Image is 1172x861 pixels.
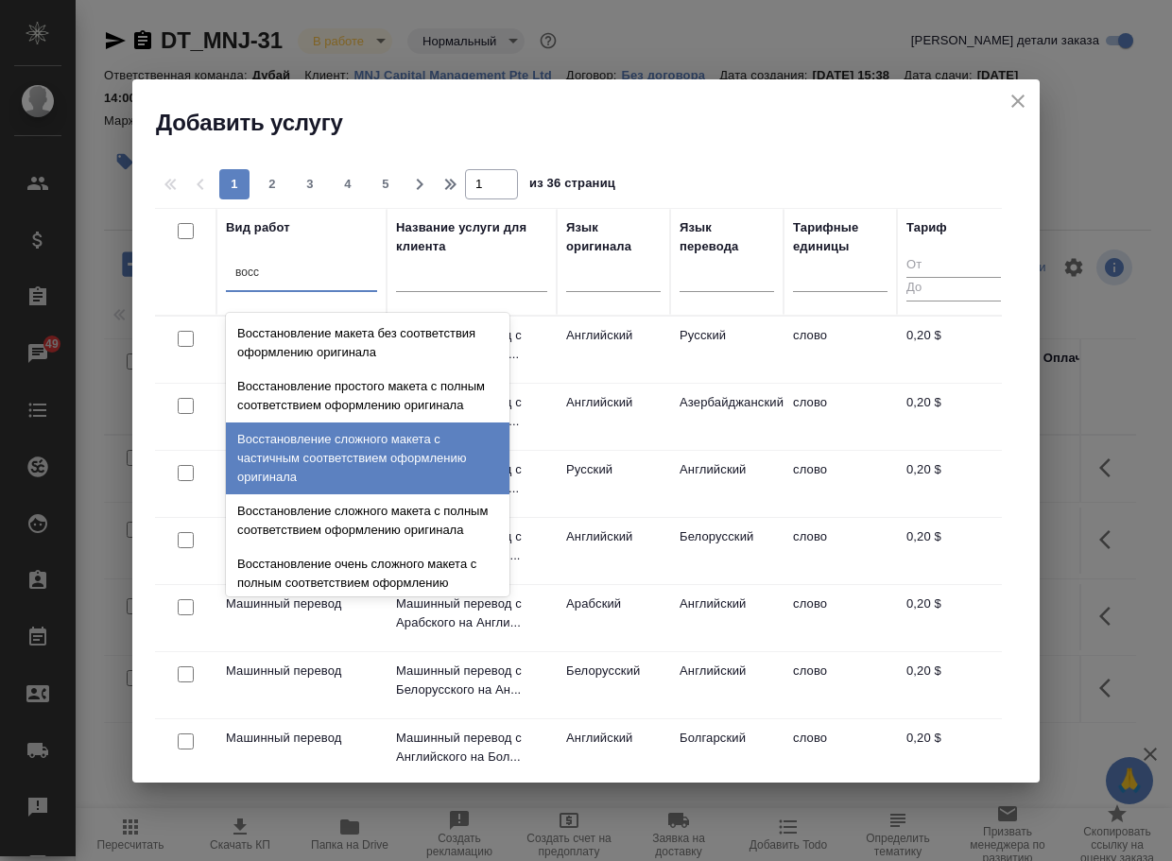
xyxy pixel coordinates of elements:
td: слово [784,317,897,383]
span: 5 [371,175,401,194]
td: Английский [557,317,670,383]
td: Арабский [557,585,670,651]
td: Азербайджанский [670,384,784,450]
p: Машинный перевод [226,662,377,680]
input: До [906,277,1001,301]
button: 3 [295,169,325,199]
div: Тарифные единицы [793,218,888,256]
td: Английский [670,652,784,718]
input: От [906,254,1001,278]
div: Восстановление сложного макета с частичным соответствием оформлению оригинала [226,422,509,494]
div: Восстановление простого макета с полным соответствием оформлению оригинала [226,370,509,422]
td: Болгарский [670,719,784,785]
span: из 36 страниц [529,172,615,199]
div: Вид работ [226,218,290,237]
p: Машинный перевод с Английского на Бол... [396,729,547,766]
td: слово [784,451,897,517]
td: слово [784,585,897,651]
td: слово [784,652,897,718]
td: 0,20 $ [897,518,1010,584]
button: 2 [257,169,287,199]
td: слово [784,518,897,584]
div: Название услуги для клиента [396,218,547,256]
p: Машинный перевод с Белорусского на Ан... [396,662,547,699]
td: 0,20 $ [897,652,1010,718]
p: Машинный перевод [226,729,377,748]
p: Машинный перевод [226,594,377,613]
td: Английский [670,451,784,517]
div: Восстановление сложного макета с полным соответствием оформлению оригинала [226,494,509,547]
td: Белорусский [557,652,670,718]
div: Язык перевода [680,218,774,256]
td: 0,20 $ [897,317,1010,383]
span: 4 [333,175,363,194]
td: Английский [557,518,670,584]
div: Восстановление макета без соответствия оформлению оригинала [226,317,509,370]
td: Белорусский [670,518,784,584]
button: close [1004,87,1032,115]
td: Английский [557,384,670,450]
button: 4 [333,169,363,199]
span: 3 [295,175,325,194]
td: слово [784,384,897,450]
td: 0,20 $ [897,384,1010,450]
td: Английский [557,719,670,785]
td: Английский [670,585,784,651]
div: Восстановление очень сложного макета с полным соответствием оформлению оригинала [226,547,509,619]
td: Русский [670,317,784,383]
h2: Добавить услугу [156,108,1040,138]
div: Тариф [906,218,947,237]
span: 2 [257,175,287,194]
div: Язык оригинала [566,218,661,256]
button: 5 [371,169,401,199]
td: 0,20 $ [897,585,1010,651]
td: 0,20 $ [897,719,1010,785]
td: слово [784,719,897,785]
p: Машинный перевод с Арабского на Англи... [396,594,547,632]
td: 0,20 $ [897,451,1010,517]
td: Русский [557,451,670,517]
